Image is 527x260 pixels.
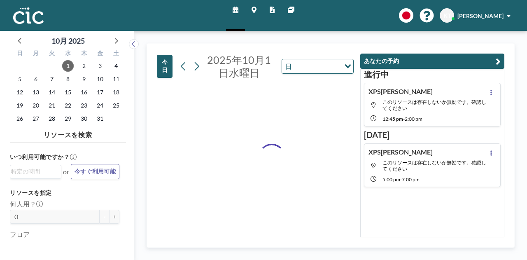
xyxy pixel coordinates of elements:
span: 2025年10月14日火曜日 [46,87,58,98]
span: 2025年10月15日水曜日 [62,87,74,98]
button: 今日 [157,55,173,78]
div: 土 [108,49,124,59]
input: Search for option [294,61,340,72]
span: 2025年10月3日金曜日 [94,60,106,72]
h4: XPS[PERSON_NAME] [368,148,433,156]
input: Search for option [11,167,56,176]
span: 2025年10月20日月曜日 [30,100,42,111]
h3: 進行中 [364,69,501,80]
span: 2025年10月18日土曜日 [110,87,122,98]
span: [PERSON_NAME] [457,12,504,19]
span: 2025年10月12日日曜日 [14,87,26,98]
span: 2025年10月31日金曜日 [94,113,106,124]
span: このリソースは存在しないか無効です。確認してください [382,159,486,172]
span: 7:00 PM [402,176,420,183]
span: 2025年10月1日水曜日 [62,60,74,72]
span: KT [443,12,451,19]
span: 2025年10月16日木曜日 [78,87,90,98]
button: 今すぐ利用可能 [71,164,119,179]
span: 2025年10月17日金曜日 [94,87,106,98]
span: 2025年10月5日日曜日 [14,73,26,85]
span: 2025年10月19日日曜日 [14,100,26,111]
label: 何人用？ [10,200,43,208]
button: - [100,210,110,224]
span: - [403,116,405,122]
span: 5:00 PM [382,176,400,183]
span: or [63,168,69,176]
span: 2025年10月11日土曜日 [110,73,122,85]
span: 2025年10月30日木曜日 [78,113,90,124]
span: 2025年10月9日木曜日 [78,73,90,85]
span: 2025年10月27日月曜日 [30,113,42,124]
h3: リソースを指定 [10,189,119,197]
label: フロア [10,230,30,239]
span: 2025年10月2日木曜日 [78,60,90,72]
span: 2025年10月23日木曜日 [78,100,90,111]
span: 2025年10月6日月曜日 [30,73,42,85]
div: 10月 2025 [51,35,85,47]
span: このリソースは存在しないか無効です。確認してください [382,99,486,111]
button: あなたの予約 [360,54,504,69]
div: 月 [28,49,44,59]
span: 12:45 PM [382,116,403,122]
span: 2025年10月8日水曜日 [62,73,74,85]
span: 2025年10月1日水曜日 [207,54,271,79]
span: 2025年10月7日火曜日 [46,73,58,85]
span: 2025年10月25日土曜日 [110,100,122,111]
div: 火 [44,49,60,59]
h3: [DATE] [364,130,501,140]
span: 今すぐ利用可能 [75,168,116,176]
div: Search for option [10,165,61,178]
span: 2025年10月21日火曜日 [46,100,58,111]
span: 2025年10月13日月曜日 [30,87,42,98]
span: 2025年10月24日金曜日 [94,100,106,111]
div: 金 [92,49,108,59]
span: 日 [284,61,294,72]
span: 2025年10月10日金曜日 [94,73,106,85]
h4: リソースを検索 [10,127,126,139]
button: + [110,210,119,224]
h4: XPS[PERSON_NAME] [368,87,433,96]
div: 水 [60,49,76,59]
span: 2025年10月26日日曜日 [14,113,26,124]
img: organization-logo [13,7,44,24]
span: 2025年10月4日土曜日 [110,60,122,72]
div: 日 [12,49,28,59]
span: 2:00 PM [405,116,422,122]
span: 2025年10月22日水曜日 [62,100,74,111]
div: Search for option [282,59,353,73]
div: 木 [76,49,92,59]
span: 2025年10月28日火曜日 [46,113,58,124]
span: 2025年10月29日水曜日 [62,113,74,124]
span: - [400,176,402,183]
